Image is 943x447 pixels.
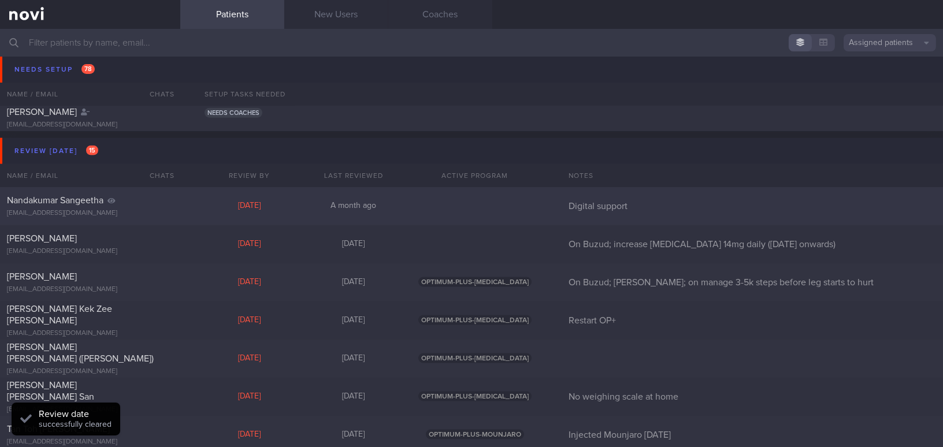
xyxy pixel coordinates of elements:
span: Nandakumar Sangeetha [7,196,103,205]
div: [DATE] [198,239,302,249]
div: [DATE] [302,430,406,440]
div: Active Program [406,164,544,187]
div: [DATE] [198,392,302,402]
div: [DATE] [302,277,406,288]
div: [DATE] [198,353,302,364]
div: [EMAIL_ADDRESS][DOMAIN_NAME] [7,329,173,338]
span: [PERSON_NAME] [PERSON_NAME] ([PERSON_NAME]) [7,342,154,363]
span: [PERSON_NAME] [7,272,77,281]
span: [PERSON_NAME] [PERSON_NAME] [7,96,77,117]
div: Notes [562,164,943,187]
div: Restart OP+ [562,315,943,326]
div: [EMAIL_ADDRESS][DOMAIN_NAME] [7,438,173,446]
div: [EMAIL_ADDRESS][DOMAIN_NAME] [7,121,173,129]
div: [DATE] [302,353,406,364]
span: OPTIMUM-PLUS-[MEDICAL_DATA] [418,392,532,401]
div: On Buzud; increase [MEDICAL_DATA] 14mg daily ([DATE] onwards) [562,239,943,250]
span: Tan Toh [PERSON_NAME] [7,424,110,434]
div: [EMAIL_ADDRESS][DOMAIN_NAME] [7,285,173,294]
span: Needs coaches [205,108,262,118]
div: [DATE] [198,201,302,211]
div: [DATE] [302,315,406,326]
div: Review date [39,408,112,420]
span: OPTIMUM-PLUS-[MEDICAL_DATA] [418,277,532,287]
div: [DATE] [198,430,302,440]
div: Review By [198,164,302,187]
span: [PERSON_NAME] [7,64,77,73]
div: No weighing scale at home [562,391,943,403]
div: [EMAIL_ADDRESS][DOMAIN_NAME] [7,247,173,256]
div: Chats [134,164,180,187]
div: [DATE] [302,239,406,249]
span: Needs coaches [205,70,262,80]
span: successfully cleared [39,420,112,429]
div: [DATE] [198,315,302,326]
div: On Buzud; [PERSON_NAME]; on manage 3-5k steps before leg starts to hurt [562,277,943,288]
span: OPTIMUM-PLUS-[MEDICAL_DATA] [418,353,532,363]
div: [DATE] [302,392,406,402]
div: Injected Mounjaro [DATE] [562,429,943,441]
div: [EMAIL_ADDRESS][DOMAIN_NAME] [7,367,173,376]
div: Digital support [562,200,943,212]
span: OPTIMUM-PLUS-MOUNJARO [426,430,524,439]
div: [EMAIL_ADDRESS][DOMAIN_NAME] [7,405,173,414]
span: OPTIMUM-PLUS-[MEDICAL_DATA] [418,315,532,325]
div: [DATE] [198,277,302,288]
div: Review [DATE] [12,143,101,159]
div: A month ago [302,201,406,211]
button: Assigned patients [844,34,936,51]
div: [EMAIL_ADDRESS][DOMAIN_NAME] [7,77,173,85]
span: [PERSON_NAME] Kek Zee [PERSON_NAME] [7,304,112,325]
div: Last Reviewed [302,164,406,187]
span: 15 [86,146,98,155]
span: [PERSON_NAME] [7,234,77,243]
span: [PERSON_NAME] [PERSON_NAME] San [7,381,94,401]
div: [EMAIL_ADDRESS][DOMAIN_NAME] [7,209,173,218]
